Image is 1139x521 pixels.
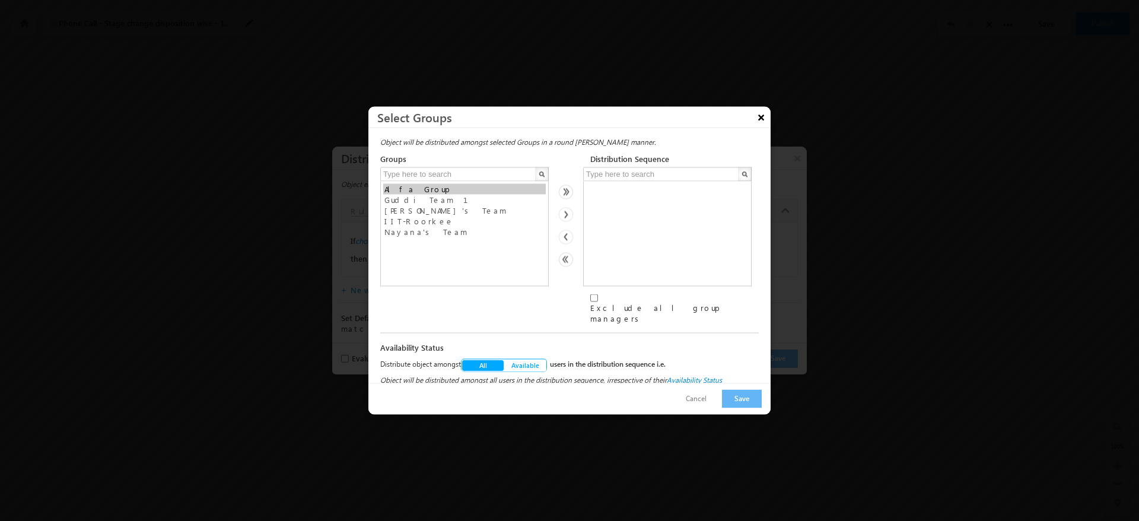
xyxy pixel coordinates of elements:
[674,390,718,408] button: Cancel
[590,154,669,164] div: Distribution Sequence
[383,227,546,237] option: Nayana's Team
[511,361,540,370] span: Available
[380,154,581,164] div: Groups
[583,167,740,182] input: Type here to search
[380,342,759,353] div: Availability Status
[559,253,573,267] img: MAL.png
[539,171,545,177] img: Search
[667,376,722,385] a: Availability Status
[380,375,759,386] label: Object will be distributed amongst all users in the distribution sequence, irrespective of their
[559,230,573,244] img: ML.png
[722,390,762,408] button: Save
[752,107,771,128] button: ×
[504,360,546,371] button: Available
[383,205,546,216] option: [PERSON_NAME]'s Team
[380,359,461,372] div: Distribute object amongst
[380,137,759,148] div: Object will be distributed amongst selected Groups in a round [PERSON_NAME] manner.
[559,208,573,222] img: MR.png
[559,185,573,199] img: MAR.png
[550,359,698,372] div: users in the distribution sequence i.e.
[383,184,546,195] option: Alfa Group
[590,303,759,324] label: Exclude all group managers
[383,216,546,227] option: IIT-Roorkee
[380,167,537,182] input: Type here to search
[383,195,546,205] option: Guddi Team 1
[462,360,504,371] button: All
[742,171,747,177] img: Search
[377,107,771,128] h3: Select Groups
